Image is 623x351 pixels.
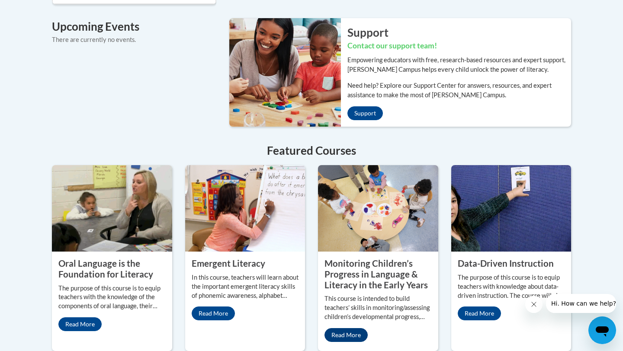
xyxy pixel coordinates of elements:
img: Data-Driven Instruction [451,165,572,252]
iframe: Button to launch messaging window [588,316,616,344]
a: Read More [58,317,102,331]
h4: Upcoming Events [52,18,216,35]
p: The purpose of this course is to equip teachers with knowledge about data-driven instruction. The... [458,273,565,300]
p: Empowering educators with free, research-based resources and expert support, [PERSON_NAME] Campus... [347,55,571,74]
img: ... [223,18,341,126]
p: This course is intended to build teachers’ skills in monitoring/assessing children’s developmenta... [324,294,432,322]
img: Monitoring Children’s Progress in Language & Literacy in the Early Years [318,165,438,252]
img: Emergent Literacy [185,165,305,252]
a: Support [347,106,383,120]
p: The purpose of this course is to equip teachers with the knowledge of the components of oral lang... [58,284,166,311]
p: Need help? Explore our Support Center for answers, resources, and expert assistance to make the m... [347,81,571,100]
h3: Contact our support team! [347,41,571,51]
a: Read More [324,328,368,342]
p: In this course, teachers will learn about the important emergent literacy skills of phonemic awar... [192,273,299,300]
h4: Featured Courses [52,142,571,159]
property: Oral Language is the Foundation for Literacy [58,258,153,279]
iframe: Message from company [546,294,616,313]
img: Oral Language is the Foundation for Literacy [52,165,172,252]
property: Data-Driven Instruction [458,258,554,268]
iframe: Close message [525,296,543,313]
h2: Support [347,25,571,40]
a: Read More [458,306,501,320]
a: Read More [192,306,235,320]
property: Emergent Literacy [192,258,265,268]
span: There are currently no events. [52,36,136,43]
property: Monitoring Children’s Progress in Language & Literacy in the Early Years [324,258,428,290]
